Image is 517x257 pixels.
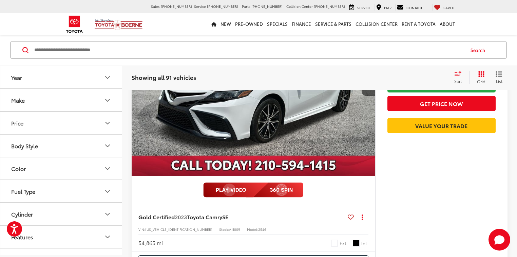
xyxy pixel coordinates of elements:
[251,4,283,9] span: [PHONE_NUMBER]
[489,229,510,251] svg: Start Chat
[357,5,371,10] span: Service
[151,4,160,9] span: Sales
[258,227,266,232] span: 2546
[357,211,368,223] button: Actions
[242,4,250,9] span: Parts
[0,226,122,248] button: FeaturesFeatures
[11,211,33,217] div: Cylinder
[209,13,218,35] a: Home
[443,5,455,10] span: Saved
[103,233,112,241] div: Features
[138,227,145,232] span: VIN:
[451,71,469,85] button: Select sort value
[454,79,462,84] span: Sort
[94,18,143,30] img: Vic Vaughan Toyota of Boerne
[313,13,353,35] a: Service & Parts: Opens in a new tab
[0,112,122,134] button: PricePrice
[314,4,345,9] span: [PHONE_NUMBER]
[406,5,422,10] span: Contact
[0,66,122,88] button: YearYear
[103,165,112,173] div: Color
[496,79,502,84] span: List
[362,214,363,220] span: dropdown dots
[11,234,33,240] div: Features
[353,240,360,246] span: Black
[11,142,38,149] div: Body Style
[222,213,228,221] span: SE
[103,210,112,218] div: Cylinder
[11,188,35,194] div: Fuel Type
[138,213,345,221] a: Gold Certified2023Toyota CamrySE
[353,13,400,35] a: Collision Center
[229,227,240,232] span: A11009
[387,96,496,111] button: Get Price Now
[62,13,87,35] img: Toyota
[0,157,122,179] button: ColorColor
[464,42,495,59] button: Search
[103,96,112,104] div: Make
[233,13,265,35] a: Pre-Owned
[489,229,510,251] button: Toggle Chat Window
[438,13,457,35] a: About
[290,13,313,35] a: Finance
[361,240,368,246] span: Int.
[0,89,122,111] button: MakeMake
[103,73,112,82] div: Year
[340,240,348,246] span: Ext.
[0,135,122,157] button: Body StyleBody Style
[395,4,424,11] a: Contact
[247,227,258,232] span: Model:
[387,118,496,133] a: Value Your Trade
[103,119,112,127] div: Price
[0,203,122,225] button: CylinderCylinder
[203,183,303,198] img: full motion video
[218,13,233,35] a: New
[286,4,313,9] span: Collision Center
[175,213,187,221] span: 2023
[491,71,508,85] button: List View
[265,13,290,35] a: Specials
[219,227,229,232] span: Stock:
[145,227,212,232] span: [US_VEHICLE_IDENTIFICATION_NUMBER]
[103,142,112,150] div: Body Style
[11,165,26,172] div: Color
[400,13,438,35] a: Rent a Toyota
[138,213,175,221] span: Gold Certified
[0,180,122,202] button: Fuel TypeFuel Type
[347,4,372,11] a: Service
[138,239,163,247] div: 54,865 mi
[469,71,491,85] button: Grid View
[11,74,22,81] div: Year
[477,79,485,85] span: Grid
[432,4,456,11] a: My Saved Vehicles
[132,73,196,82] span: Showing all 91 vehicles
[103,187,112,195] div: Fuel Type
[187,213,222,221] span: Toyota Camry
[194,4,206,9] span: Service
[384,5,391,10] span: Map
[207,4,238,9] span: [PHONE_NUMBER]
[11,97,25,103] div: Make
[331,240,338,246] span: White
[11,120,23,126] div: Price
[161,4,192,9] span: [PHONE_NUMBER]
[375,4,393,11] a: Map
[34,42,464,58] input: Search by Make, Model, or Keyword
